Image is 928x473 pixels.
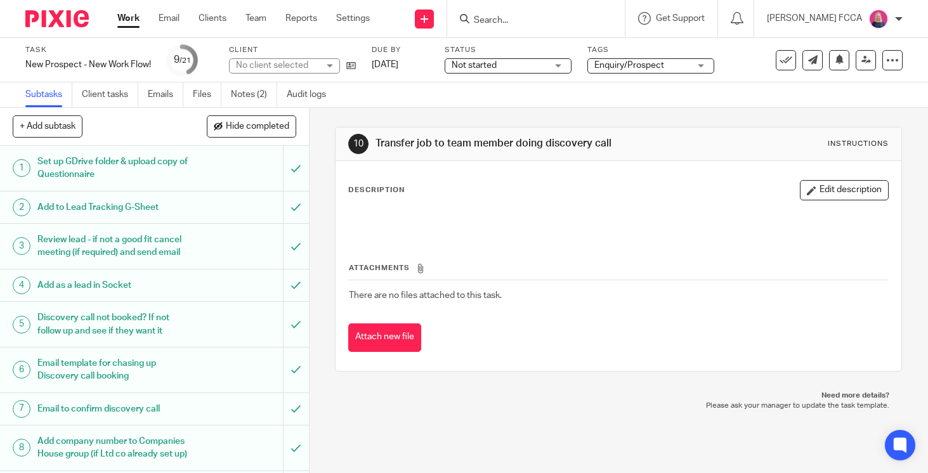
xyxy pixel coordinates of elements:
[868,9,889,29] img: Cheryl%20Sharp%20FCCA.png
[229,45,356,55] label: Client
[25,58,151,71] div: New Prospect - New Work Flow!
[13,115,82,137] button: + Add subtask
[445,45,572,55] label: Status
[13,276,30,294] div: 4
[245,12,266,25] a: Team
[226,122,289,132] span: Hide completed
[348,401,889,411] p: Please ask your manager to update the task template.
[13,400,30,418] div: 7
[37,354,193,386] h1: Email template for chasing up Discovery call booking
[587,45,714,55] label: Tags
[348,323,421,352] button: Attach new file
[37,198,193,217] h1: Add to Lead Tracking G-Sheet
[174,53,191,67] div: 9
[25,45,151,55] label: Task
[349,291,502,300] span: There are no files attached to this task.
[348,391,889,401] p: Need more details?
[13,237,30,255] div: 3
[452,61,497,70] span: Not started
[37,230,193,262] h1: Review lead - if not a good fit cancel meeting (if required) and send email
[236,59,318,72] div: No client selected
[376,137,646,150] h1: Transfer job to team member doing discovery call
[193,82,221,107] a: Files
[800,180,889,200] button: Edit description
[13,198,30,216] div: 2
[37,308,193,340] h1: Discovery call not booked? If not follow up and see if they want it
[372,45,429,55] label: Due by
[207,115,296,137] button: Hide completed
[37,432,193,464] h1: Add company number to Companies House group (if Ltd co already set up)
[287,82,336,107] a: Audit logs
[13,316,30,334] div: 5
[13,439,30,457] div: 8
[828,139,889,149] div: Instructions
[285,12,317,25] a: Reports
[37,399,193,418] h1: Email to confirm discovery call
[159,12,180,25] a: Email
[656,14,705,23] span: Get Support
[25,10,89,27] img: Pixie
[594,61,664,70] span: Enquiry/Prospect
[372,60,398,69] span: [DATE]
[82,82,138,107] a: Client tasks
[473,15,587,27] input: Search
[349,264,410,271] span: Attachments
[348,134,369,154] div: 10
[117,12,140,25] a: Work
[25,82,72,107] a: Subtasks
[13,159,30,177] div: 1
[180,57,191,64] small: /21
[336,12,370,25] a: Settings
[767,12,862,25] p: [PERSON_NAME] FCCA
[13,361,30,379] div: 6
[148,82,183,107] a: Emails
[199,12,226,25] a: Clients
[348,185,405,195] p: Description
[37,276,193,295] h1: Add as a lead in Socket
[37,152,193,185] h1: Set up GDrive folder & upload copy of Questionnaire
[231,82,277,107] a: Notes (2)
